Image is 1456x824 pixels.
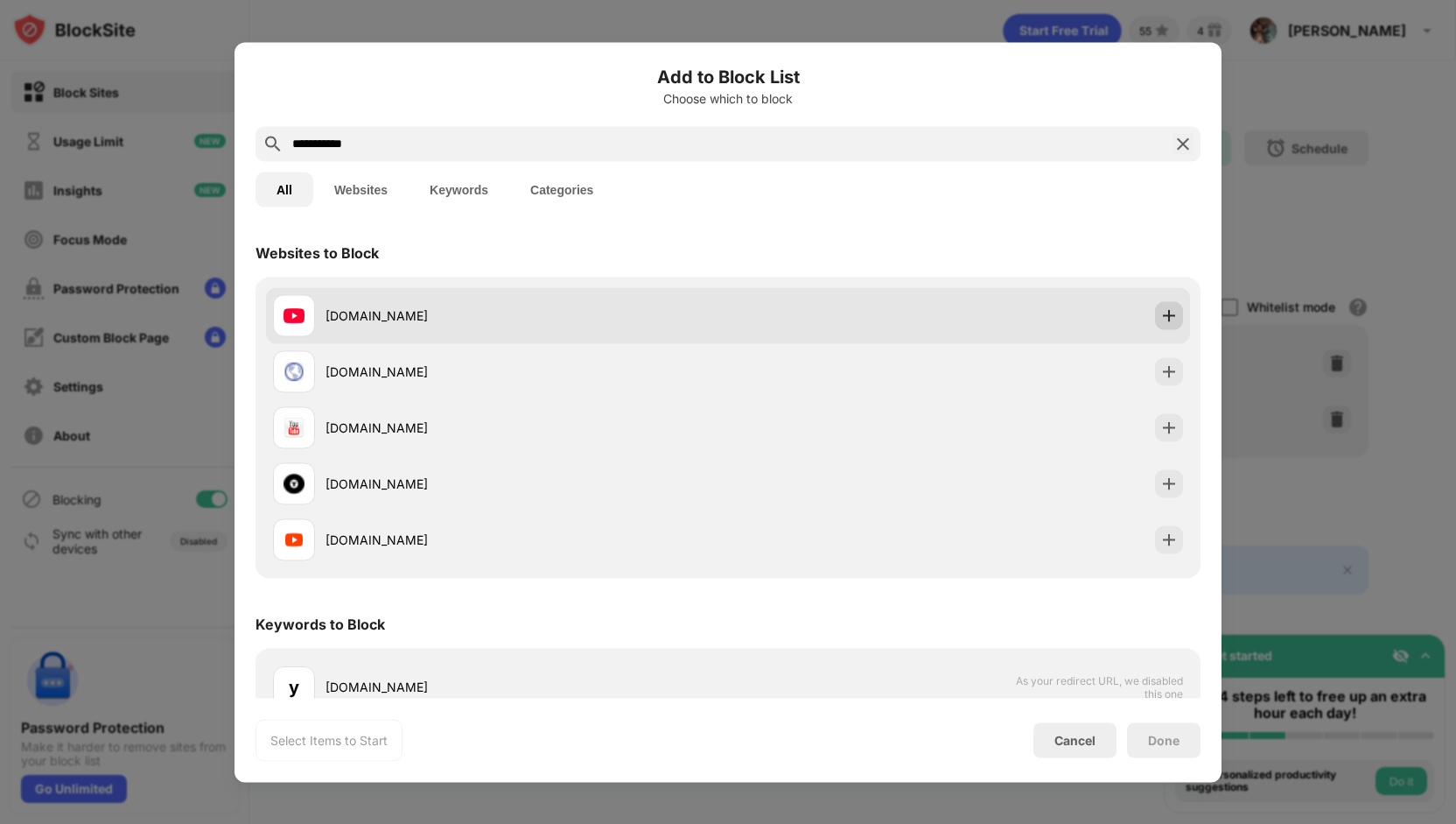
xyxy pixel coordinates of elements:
[255,63,1200,89] h6: Add to Block List
[255,615,385,632] div: Keywords to Block
[289,673,299,700] div: y
[313,172,409,207] button: Websites
[255,172,313,207] button: All
[325,306,728,325] div: [DOMAIN_NAME]
[262,133,283,154] img: search.svg
[1054,733,1095,748] div: Cancel
[1003,673,1183,700] span: As your redirect URL, we disabled this one
[325,419,728,437] div: [DOMAIN_NAME]
[325,475,728,493] div: [DOMAIN_NAME]
[283,305,304,326] img: favicons
[255,243,379,261] div: Websites to Block
[270,731,388,749] div: Select Items to Start
[325,363,728,381] div: [DOMAIN_NAME]
[509,172,614,207] button: Categories
[283,473,304,494] img: favicons
[1172,133,1193,154] img: search-close
[255,91,1200,105] div: Choose which to block
[409,172,509,207] button: Keywords
[325,531,728,549] div: [DOMAIN_NAME]
[283,417,304,438] img: favicons
[283,529,304,550] img: favicons
[1148,733,1179,747] div: Done
[325,678,728,696] div: [DOMAIN_NAME]
[283,361,304,382] img: favicons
